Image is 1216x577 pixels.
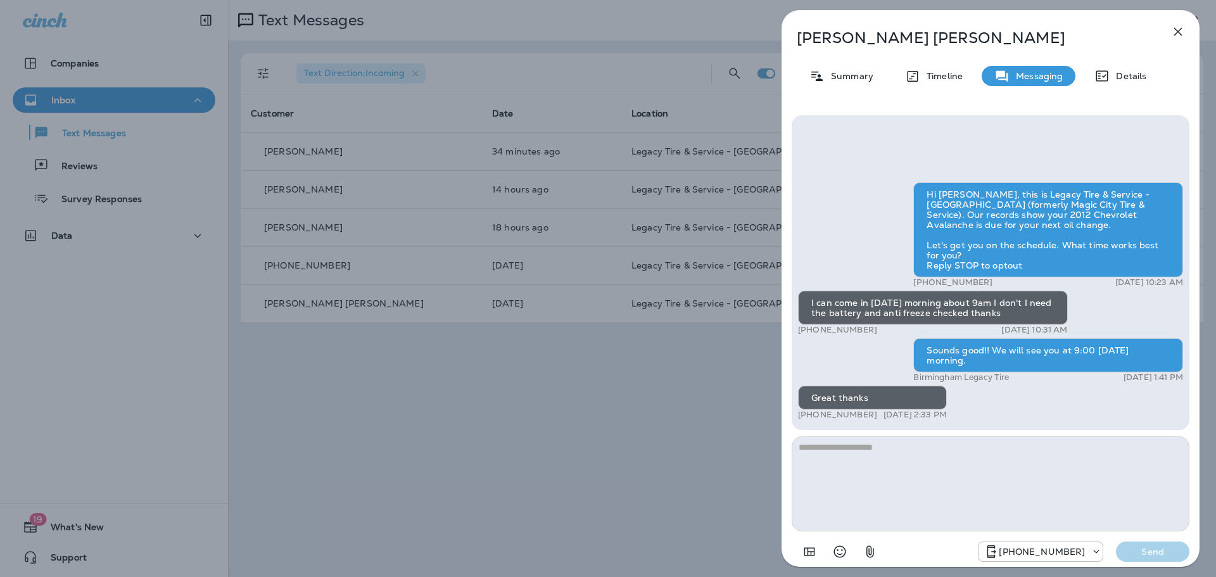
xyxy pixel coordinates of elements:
div: +1 (205) 606-2088 [978,544,1103,559]
p: Birmingham Legacy Tire [913,372,1009,383]
p: [DATE] 1:41 PM [1124,372,1183,383]
p: Timeline [920,71,963,81]
div: Hi [PERSON_NAME], this is Legacy Tire & Service - [GEOGRAPHIC_DATA] (formerly Magic City Tire & S... [913,182,1183,277]
p: [DATE] 10:23 AM [1115,277,1183,288]
p: [PHONE_NUMBER] [798,325,877,335]
button: Select an emoji [827,539,852,564]
p: [DATE] 10:31 AM [1001,325,1067,335]
p: [PHONE_NUMBER] [798,410,877,420]
p: [PHONE_NUMBER] [913,277,992,288]
p: Details [1110,71,1146,81]
p: [DATE] 2:33 PM [883,410,947,420]
p: Messaging [1010,71,1063,81]
p: [PERSON_NAME] [PERSON_NAME] [797,29,1143,47]
p: [PHONE_NUMBER] [999,547,1085,557]
div: I can come in [DATE] morning about 9am I don't I need the battery and anti freeze checked thanks [798,291,1068,325]
div: Sounds good!! We will see you at 9:00 [DATE] morning. [913,338,1183,372]
button: Add in a premade template [797,539,822,564]
p: Summary [825,71,873,81]
div: Great thanks [798,386,947,410]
